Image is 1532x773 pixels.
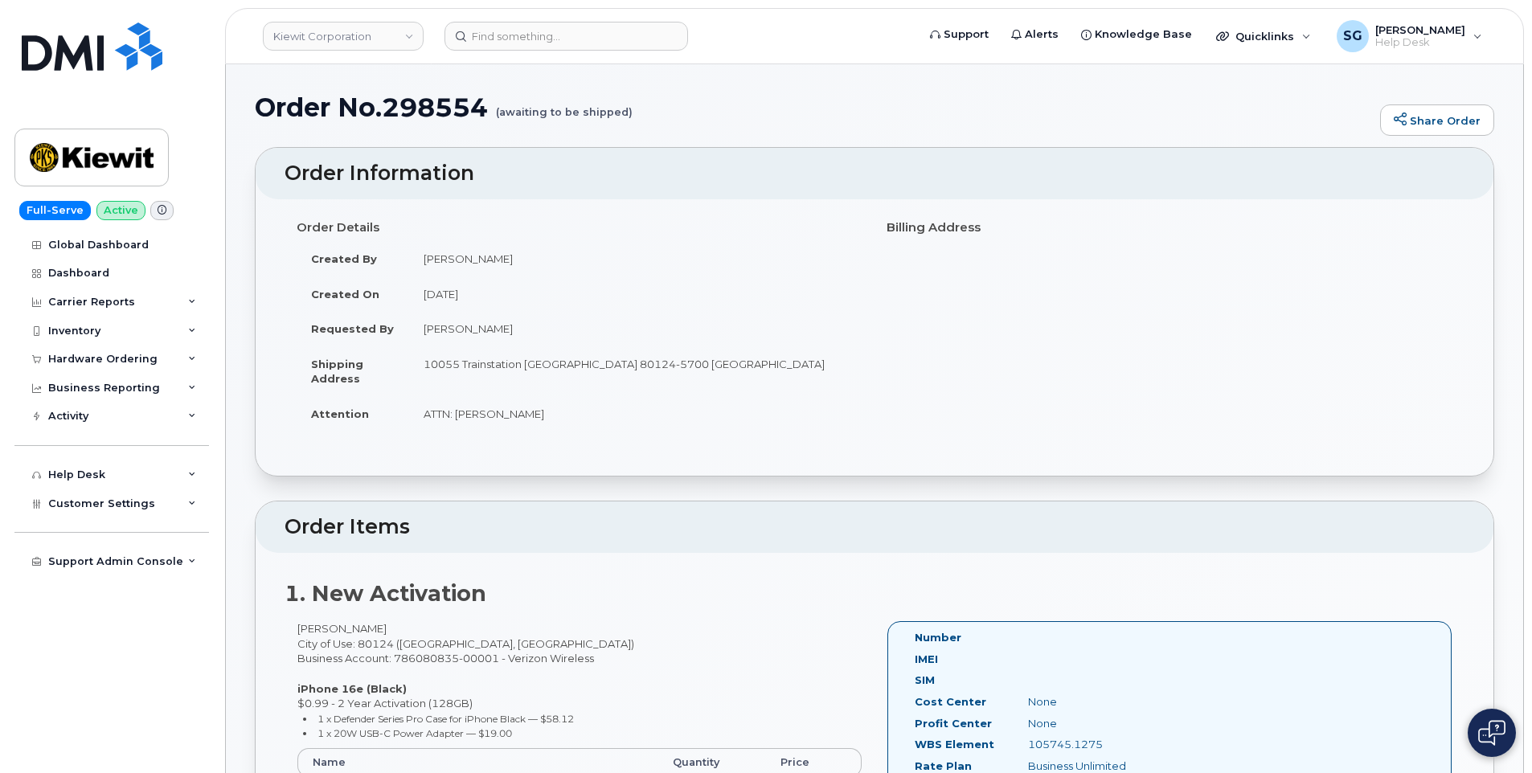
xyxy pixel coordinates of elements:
small: 1 x 20W USB-C Power Adapter — $19.00 [317,727,512,739]
img: Open chat [1478,720,1505,746]
td: 10055 Trainstation [GEOGRAPHIC_DATA] 80124-5700 [GEOGRAPHIC_DATA] [409,346,862,396]
small: 1 x Defender Series Pro Case for iPhone Black — $58.12 [317,713,574,725]
strong: Requested By [311,322,394,335]
strong: Shipping Address [311,358,363,386]
small: (awaiting to be shipped) [496,93,633,118]
label: SIM [915,673,935,688]
strong: Created On [311,288,379,301]
td: [PERSON_NAME] [409,241,862,276]
a: Share Order [1380,104,1494,137]
div: None [1016,694,1175,710]
td: ATTN: [PERSON_NAME] [409,396,862,431]
strong: iPhone 16e (Black) [297,682,407,695]
label: Cost Center [915,694,986,710]
h4: Order Details [297,221,862,235]
div: 105745.1275 [1016,737,1175,752]
td: [DATE] [409,276,862,312]
label: Profit Center [915,716,992,731]
strong: 1. New Activation [285,580,486,607]
h4: Billing Address [887,221,1452,235]
h2: Order Information [285,162,1464,185]
label: Number [915,630,961,645]
label: IMEI [915,652,938,667]
h1: Order No.298554 [255,93,1372,121]
div: None [1016,716,1175,731]
strong: Created By [311,252,377,265]
h2: Order Items [285,516,1464,538]
strong: Attention [311,407,369,420]
td: [PERSON_NAME] [409,311,862,346]
label: WBS Element [915,737,994,752]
